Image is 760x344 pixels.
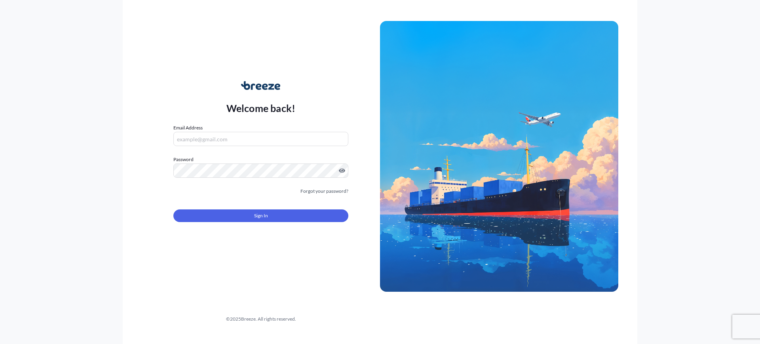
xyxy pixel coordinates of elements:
div: © 2025 Breeze. All rights reserved. [142,315,380,323]
label: Email Address [173,124,203,132]
button: Show password [339,167,345,174]
button: Sign In [173,209,348,222]
a: Forgot your password? [300,187,348,195]
input: example@gmail.com [173,132,348,146]
label: Password [173,156,348,163]
span: Sign In [254,212,268,220]
img: Ship illustration [380,21,618,292]
p: Welcome back! [226,102,296,114]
